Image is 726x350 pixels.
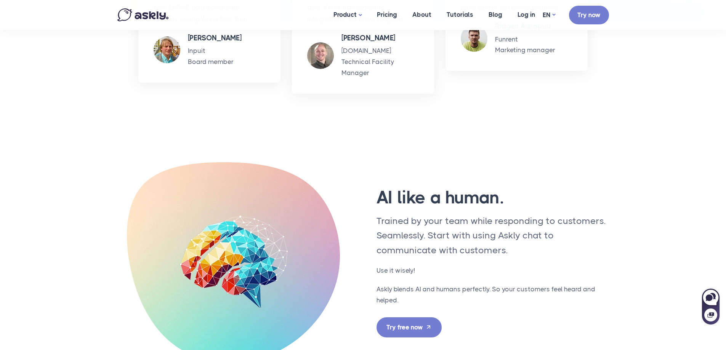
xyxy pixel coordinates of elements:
img: Askly [117,8,168,21]
p: Askly blends AI and humans perfectly. So your customers feel heard and helped. [377,284,609,306]
a: Try now [569,6,609,24]
h5: [PERSON_NAME] [188,33,242,44]
h5: [PERSON_NAME] [341,33,419,44]
p: [DOMAIN_NAME] Technical Facility Manager [341,45,419,78]
p: Inpuit Board member [188,45,242,67]
a: EN [543,10,555,21]
p: Trained by your team while responding to customers. Seamlessly. Start with using Askly chat to co... [377,214,609,257]
p: Funrent Marketing manager [495,34,555,56]
p: Use it wisely! [377,265,609,276]
iframe: Askly chat [701,287,720,325]
h2: AI like a human. [377,187,609,208]
a: Try free now [377,317,442,337]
